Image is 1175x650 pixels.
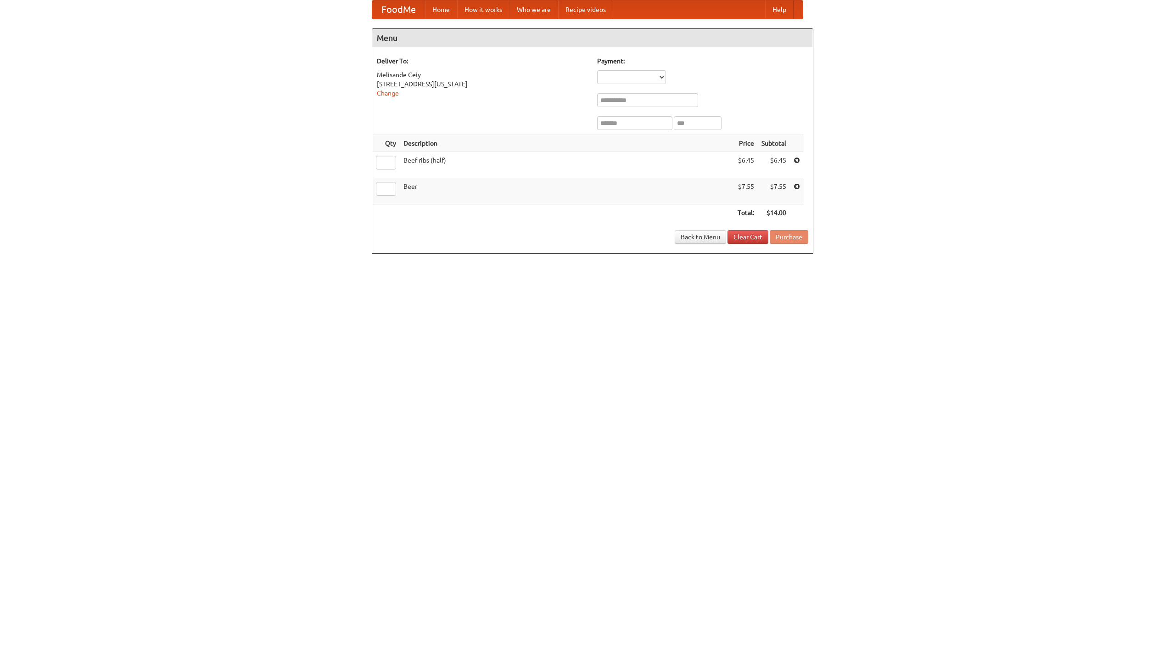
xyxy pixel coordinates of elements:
a: FoodMe [372,0,425,19]
div: [STREET_ADDRESS][US_STATE] [377,79,588,89]
a: Home [425,0,457,19]
th: Price [734,135,758,152]
td: Beef ribs (half) [400,152,734,178]
h5: Payment: [597,57,808,66]
h5: Deliver To: [377,57,588,66]
a: Clear Cart [727,230,768,244]
td: $7.55 [758,178,790,204]
td: $6.45 [734,152,758,178]
td: $6.45 [758,152,790,178]
th: Qty [372,135,400,152]
a: Change [377,90,399,97]
a: Who we are [509,0,558,19]
div: Melisande Ceiy [377,70,588,79]
th: Description [400,135,734,152]
button: Purchase [770,230,808,244]
a: Back to Menu [675,230,726,244]
a: Recipe videos [558,0,613,19]
th: Total: [734,204,758,221]
th: $14.00 [758,204,790,221]
a: How it works [457,0,509,19]
th: Subtotal [758,135,790,152]
h4: Menu [372,29,813,47]
a: Help [765,0,794,19]
td: Beer [400,178,734,204]
td: $7.55 [734,178,758,204]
